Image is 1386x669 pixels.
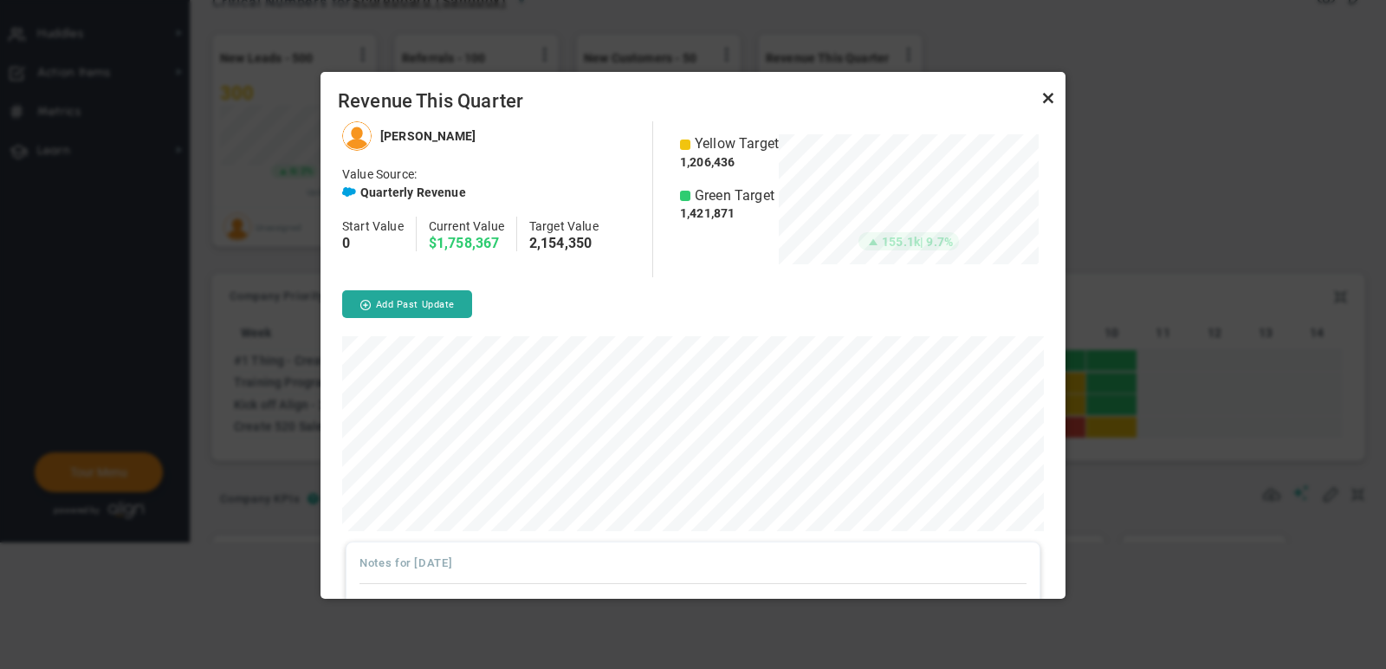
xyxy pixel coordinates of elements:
[680,154,779,170] h4: 1,206,436
[342,219,404,233] span: Start Value
[429,219,504,233] span: Current Value
[342,121,372,151] img: Tom Johnson
[360,185,466,200] h4: Quarterly Revenue
[359,555,1027,572] h3: Notes for [DATE]
[695,134,779,154] span: Yellow Target
[1038,88,1059,108] a: Close
[338,89,1048,114] span: Revenue This Quarter
[342,167,417,181] span: Value Source:
[695,186,774,206] span: Green Target
[342,236,404,251] h4: 0
[529,236,599,251] h4: 2,154,350
[342,290,472,318] button: Add Past Update
[429,236,504,251] h4: $1,758,367
[380,128,476,144] h4: [PERSON_NAME]
[529,219,599,233] span: Target Value
[342,185,356,198] span: Salesforce Enabled<br />Sandbox: Quarterly Revenue
[680,205,779,221] h4: 1,421,871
